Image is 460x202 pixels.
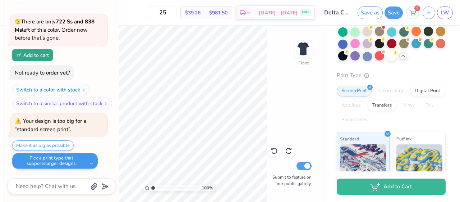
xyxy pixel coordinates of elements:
span: Puff Ink [396,135,411,143]
div: Not ready to order yet? [15,69,70,76]
span: 1 [414,5,420,11]
button: Switch to a similar product with stock [12,98,112,109]
button: Add to cart [12,49,53,61]
span: $39.26 [185,9,201,17]
img: Switch to a similar product with stock [104,101,108,106]
div: Your design is too big for a “standard screen print”. [15,117,86,133]
div: Print Type [337,71,446,80]
img: Standard [340,144,386,180]
span: LW [441,9,449,17]
button: Switch to a color with stock [12,84,90,95]
span: 100 % [202,185,213,191]
div: Applique [337,100,365,111]
span: Standard [340,135,359,143]
div: Foil [421,100,438,111]
div: Digital Print [410,86,445,96]
div: Embroidery [374,86,408,96]
input: Untitled Design [319,5,354,20]
button: Save as [358,6,383,19]
button: Add to Cart [337,179,446,195]
div: Transfers [368,100,396,111]
img: Front [296,42,310,56]
img: Switch to a color with stock [82,87,86,92]
span: FREE [302,10,309,15]
img: Puff Ink [396,144,443,180]
span: There are only left of this color. Order now before that's gone. [15,18,95,41]
span: [DATE] - [DATE] [259,9,298,17]
div: Rhinestones [337,115,372,125]
a: LW [437,6,453,19]
label: Submit to feature on our public gallery. [268,174,312,187]
button: Make it as big as possible [12,140,74,151]
div: Front [298,60,309,66]
button: Pick a print type that supportslarger designs. [12,153,98,169]
div: Screen Print [337,86,372,96]
div: Vinyl [399,100,419,111]
span: $981.50 [209,9,227,17]
input: – – [149,6,177,19]
strong: 722 Ss and 838 Ms [15,18,95,33]
span: 🫣 [15,18,21,25]
img: Add to cart [16,53,21,57]
button: Save [385,6,403,19]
